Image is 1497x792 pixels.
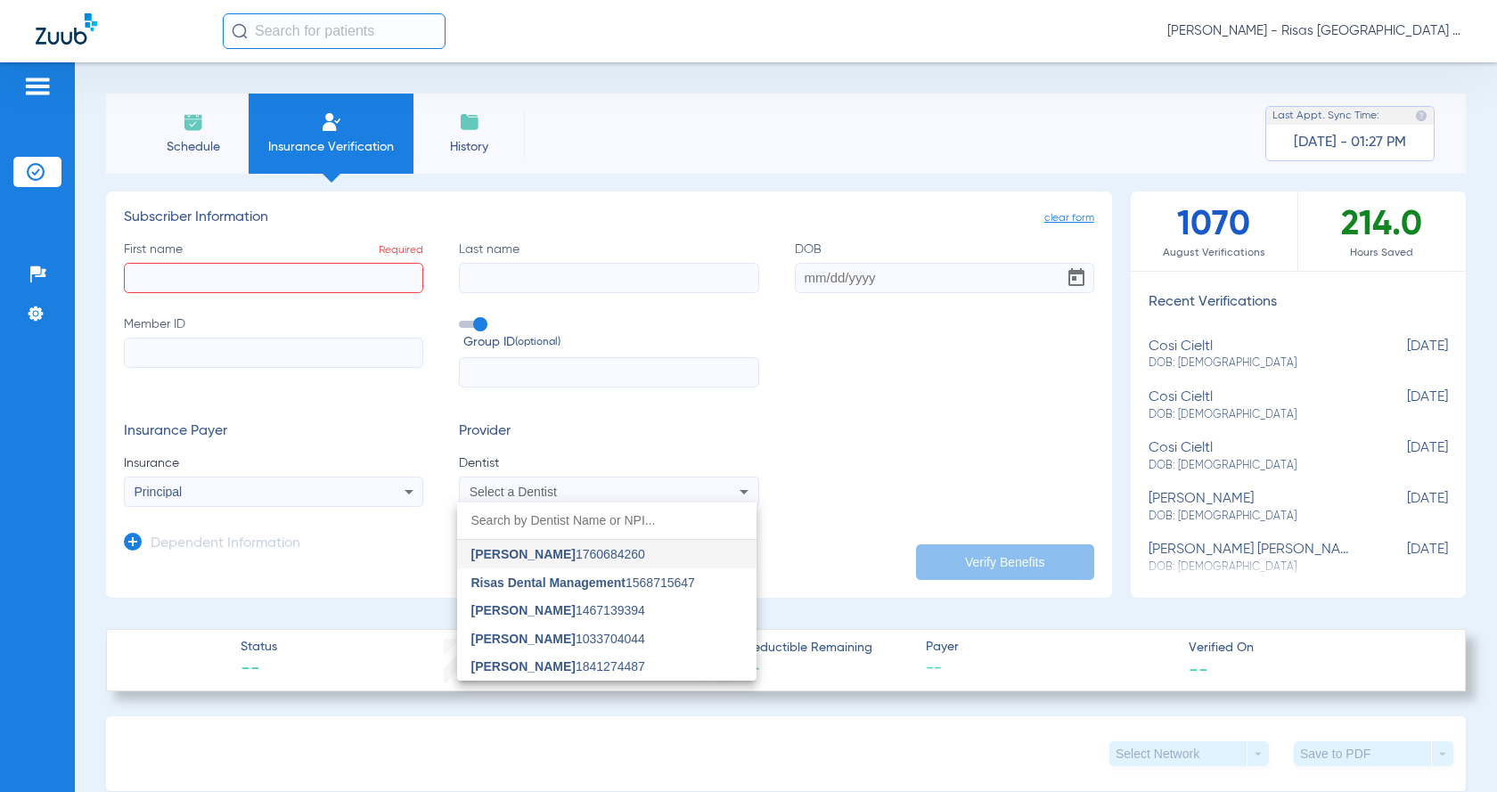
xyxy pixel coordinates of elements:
span: 1760684260 [471,548,645,560]
span: 1467139394 [471,604,645,616]
span: 1568715647 [471,576,695,589]
iframe: Chat Widget [1408,706,1497,792]
span: [PERSON_NAME] [471,603,576,617]
span: [PERSON_NAME] [471,659,576,674]
span: [PERSON_NAME] [471,632,576,646]
span: 1841274487 [471,660,645,673]
input: dropdown search [457,502,757,539]
span: Risas Dental Management [471,576,626,590]
span: 1033704044 [471,633,645,645]
span: [PERSON_NAME] [471,547,576,561]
